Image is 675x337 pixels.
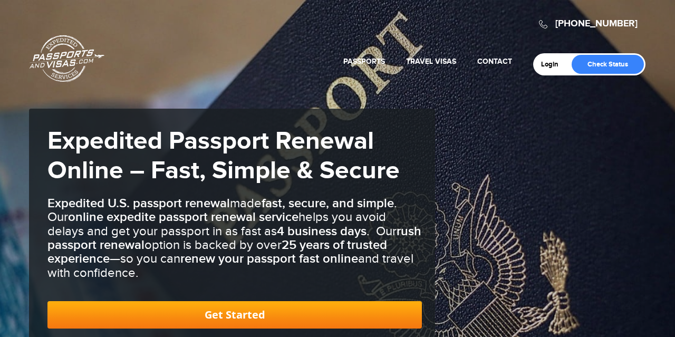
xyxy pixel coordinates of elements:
[406,57,456,66] a: Travel Visas
[47,126,400,186] strong: Expedited Passport Renewal Online – Fast, Simple & Secure
[572,55,644,74] a: Check Status
[30,35,104,82] a: Passports & [DOMAIN_NAME]
[180,251,358,266] b: renew your passport fast online
[262,196,394,211] b: fast, secure, and simple
[47,196,230,211] b: Expedited U.S. passport renewal
[555,18,638,30] a: [PHONE_NUMBER]
[68,209,298,225] b: online expedite passport renewal service
[343,57,385,66] a: Passports
[477,57,512,66] a: Contact
[47,197,422,280] h3: made . Our helps you avoid delays and get your passport in as fast as . Our option is backed by o...
[47,224,421,253] b: rush passport renewal
[47,301,422,329] a: Get Started
[277,224,367,239] b: 4 business days
[541,60,566,69] a: Login
[47,237,387,266] b: 25 years of trusted experience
